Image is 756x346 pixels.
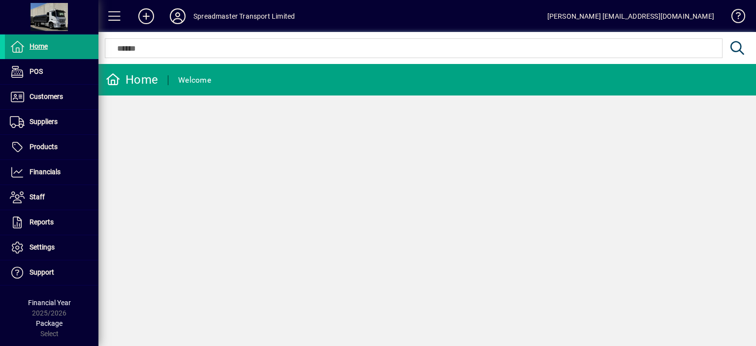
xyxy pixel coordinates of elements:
button: Profile [162,7,193,25]
a: Reports [5,210,98,235]
div: [PERSON_NAME] [EMAIL_ADDRESS][DOMAIN_NAME] [547,8,714,24]
a: Products [5,135,98,159]
a: Customers [5,85,98,109]
div: Home [106,72,158,88]
a: Settings [5,235,98,260]
span: Staff [30,193,45,201]
a: Financials [5,160,98,185]
span: POS [30,67,43,75]
span: Financials [30,168,61,176]
span: Support [30,268,54,276]
span: Settings [30,243,55,251]
div: Spreadmaster Transport Limited [193,8,295,24]
span: Financial Year [28,299,71,307]
a: Staff [5,185,98,210]
span: Package [36,319,63,327]
span: Reports [30,218,54,226]
button: Add [130,7,162,25]
span: Products [30,143,58,151]
span: Suppliers [30,118,58,126]
span: Home [30,42,48,50]
span: Customers [30,93,63,100]
div: Welcome [178,72,211,88]
a: Support [5,260,98,285]
a: Knowledge Base [724,2,744,34]
a: POS [5,60,98,84]
a: Suppliers [5,110,98,134]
